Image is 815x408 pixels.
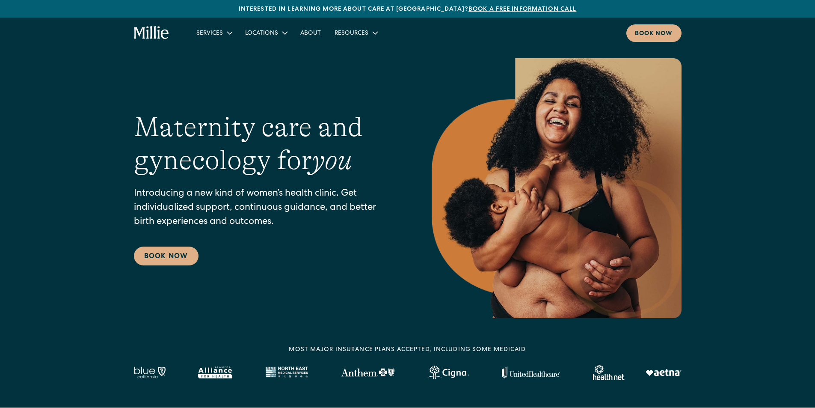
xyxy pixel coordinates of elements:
a: About [293,26,328,40]
h1: Maternity care and gynecology for [134,111,397,177]
div: Locations [238,26,293,40]
div: MOST MAJOR INSURANCE PLANS ACCEPTED, INCLUDING some MEDICAID [289,345,526,354]
div: Services [190,26,238,40]
p: Introducing a new kind of women’s health clinic. Get individualized support, continuous guidance,... [134,187,397,229]
img: Aetna logo [646,369,682,376]
em: you [312,145,352,176]
div: Services [196,29,223,38]
div: Book now [635,30,673,39]
a: Book Now [134,247,199,265]
img: Alameda Alliance logo [198,366,232,378]
img: Smiling mother with her baby in arms, celebrating body positivity and the nurturing bond of postp... [432,58,682,318]
div: Resources [335,29,368,38]
a: home [134,26,169,40]
div: Locations [245,29,278,38]
img: United Healthcare logo [502,366,560,378]
img: Anthem Logo [341,368,394,377]
img: Cigna logo [427,366,469,379]
div: Resources [328,26,384,40]
img: Healthnet logo [593,365,625,380]
a: Book a free information call [468,6,576,12]
img: North East Medical Services logo [265,366,308,378]
img: Blue California logo [134,366,166,378]
a: Book now [626,24,682,42]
